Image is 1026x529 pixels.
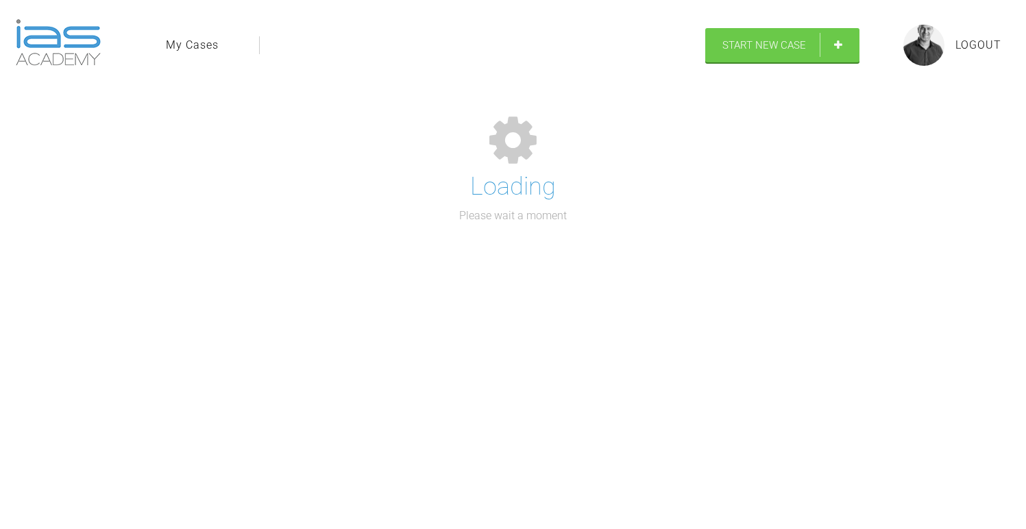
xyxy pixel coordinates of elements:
[470,167,556,207] h1: Loading
[166,36,219,54] a: My Cases
[955,36,1001,54] a: Logout
[903,25,944,66] img: profile.png
[459,207,567,225] p: Please wait a moment
[16,19,101,66] img: logo-light.3e3ef733.png
[722,39,806,51] span: Start New Case
[705,28,859,62] a: Start New Case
